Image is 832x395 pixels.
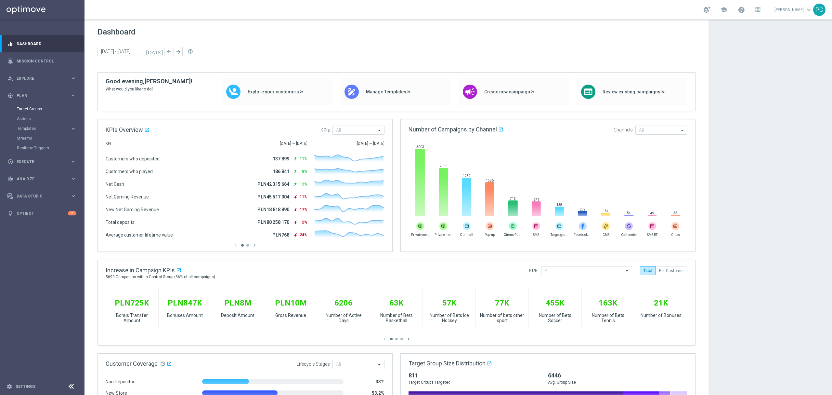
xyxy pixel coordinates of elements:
button: play_circle_outline Execute keyboard_arrow_right [7,159,77,164]
button: Data Studio keyboard_arrow_right [7,194,77,199]
i: keyboard_arrow_right [70,92,76,99]
button: track_changes Analyze keyboard_arrow_right [7,176,77,182]
div: Mission Control [7,52,76,70]
span: Execute [17,160,70,164]
button: equalizer Dashboard [7,41,77,47]
span: school [720,6,727,13]
a: [PERSON_NAME]keyboard_arrow_down [774,5,813,15]
i: settings [6,384,12,389]
div: Actions [17,114,84,124]
i: gps_fixed [7,93,13,99]
i: keyboard_arrow_right [70,126,76,132]
button: gps_fixed Plan keyboard_arrow_right [7,93,77,98]
div: Streams [17,133,84,143]
div: Execute [7,159,70,165]
i: lightbulb [7,211,13,216]
button: Mission Control [7,59,77,64]
button: person_search Explore keyboard_arrow_right [7,76,77,81]
div: 2 [68,211,76,215]
i: play_circle_outline [7,159,13,165]
div: Explore [7,75,70,81]
a: Mission Control [17,52,76,70]
div: Realtime Triggers [17,143,84,153]
i: equalizer [7,41,13,47]
i: keyboard_arrow_right [70,158,76,165]
span: Plan [17,94,70,98]
button: lightbulb Optibot 2 [7,211,77,216]
i: person_search [7,75,13,81]
i: keyboard_arrow_right [70,75,76,81]
i: keyboard_arrow_right [70,176,76,182]
div: Analyze [7,176,70,182]
span: Templates [17,127,64,130]
a: Optibot [17,205,68,222]
span: Data Studio [17,194,70,198]
i: keyboard_arrow_right [70,193,76,199]
a: Realtime Triggers [17,145,68,151]
div: Dashboard [7,35,76,52]
a: Actions [17,116,68,121]
div: Plan [7,93,70,99]
a: Dashboard [17,35,76,52]
span: Analyze [17,177,70,181]
button: Templates keyboard_arrow_right [17,126,77,131]
span: Explore [17,76,70,80]
span: keyboard_arrow_down [805,6,812,13]
div: Optibot [7,205,76,222]
a: Streams [17,136,68,141]
div: PG [813,4,825,16]
div: Target Groups [17,104,84,114]
div: Templates [17,127,70,130]
i: track_changes [7,176,13,182]
a: Settings [16,385,35,388]
div: Data Studio [7,193,70,199]
a: Target Groups [17,106,68,112]
div: Templates [17,124,84,133]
